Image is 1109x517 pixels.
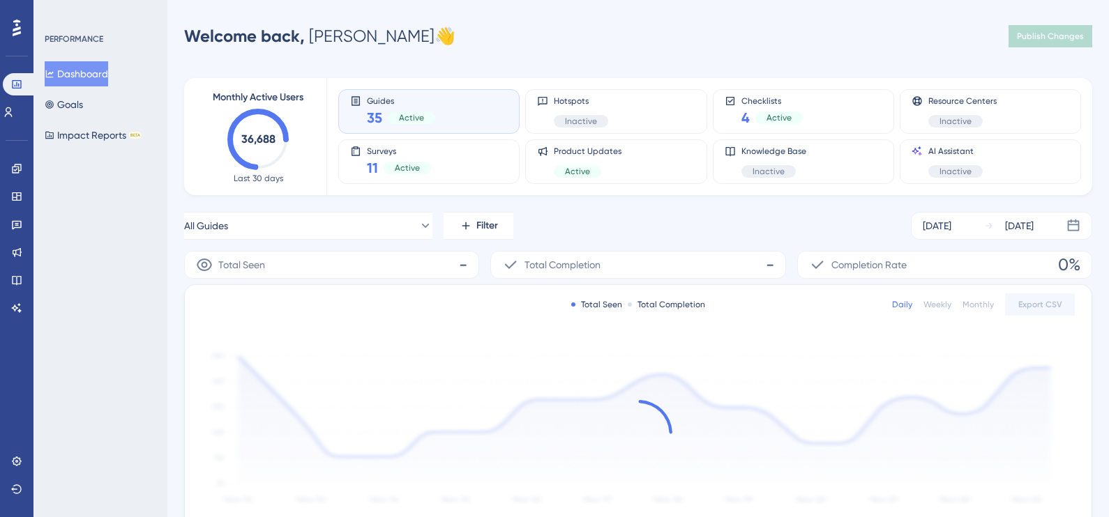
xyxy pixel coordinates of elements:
span: Guides [367,95,435,105]
button: Dashboard [45,61,108,86]
div: Weekly [923,299,951,310]
span: Inactive [753,166,785,177]
div: [DATE] [923,217,951,234]
button: Goals [45,92,83,117]
span: Export CSV [1018,299,1062,310]
text: 36,688 [241,132,276,146]
button: Filter [444,212,513,240]
span: Monthly Active Users [213,89,303,106]
span: 35 [367,108,382,128]
button: Export CSV [1005,293,1075,316]
div: PERFORMANCE [45,33,103,45]
span: 11 [367,158,378,178]
span: Active [767,112,792,123]
span: Inactive [940,166,972,177]
div: [PERSON_NAME] 👋 [184,25,455,47]
span: Filter [476,217,498,234]
div: BETA [129,132,142,139]
span: - [459,254,467,276]
span: Checklists [741,95,803,105]
div: Monthly [963,299,994,310]
span: 0% [1058,254,1080,276]
span: Welcome back, [184,26,305,46]
button: Publish Changes [1009,25,1092,47]
span: Knowledge Base [741,146,806,157]
div: [DATE] [1005,217,1034,234]
span: Active [399,112,424,123]
span: All Guides [184,217,228,234]
button: All Guides [184,212,432,240]
button: Impact ReportsBETA [45,123,142,148]
div: Daily [892,299,912,310]
span: Inactive [940,116,972,127]
span: Hotspots [554,95,608,107]
span: Product Updates [554,146,621,157]
span: Total Completion [525,256,601,273]
span: Active [395,162,420,173]
span: AI Assistant [928,146,983,157]
span: Completion Rate [831,256,907,273]
span: Total Seen [218,256,265,273]
span: Last 30 days [234,173,283,184]
span: Publish Changes [1017,31,1084,42]
span: - [766,254,774,276]
span: Surveys [367,146,431,155]
span: Inactive [565,116,597,127]
span: Resource Centers [928,95,997,107]
div: Total Seen [571,299,622,310]
div: Total Completion [628,299,705,310]
span: 4 [741,108,750,128]
span: Active [565,166,590,177]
